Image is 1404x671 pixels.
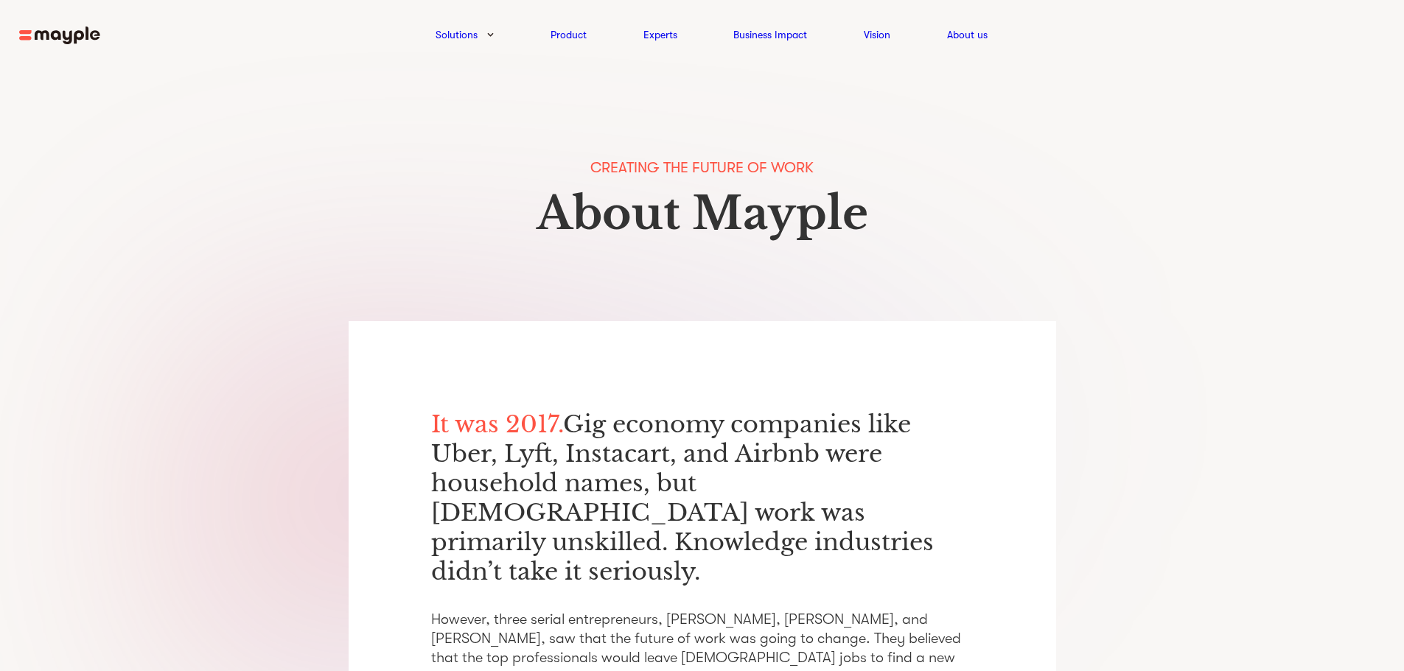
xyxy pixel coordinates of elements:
a: About us [947,26,988,43]
a: Product [551,26,587,43]
span: It was 2017. [431,410,563,439]
a: Experts [643,26,677,43]
a: Solutions [436,26,478,43]
p: Gig economy companies like Uber, Lyft, Instacart, and Airbnb were household names, but [DEMOGRAPH... [431,410,974,586]
img: mayple-logo [19,27,100,45]
a: Business Impact [733,26,807,43]
a: Vision [864,26,890,43]
img: arrow-down [487,32,494,37]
